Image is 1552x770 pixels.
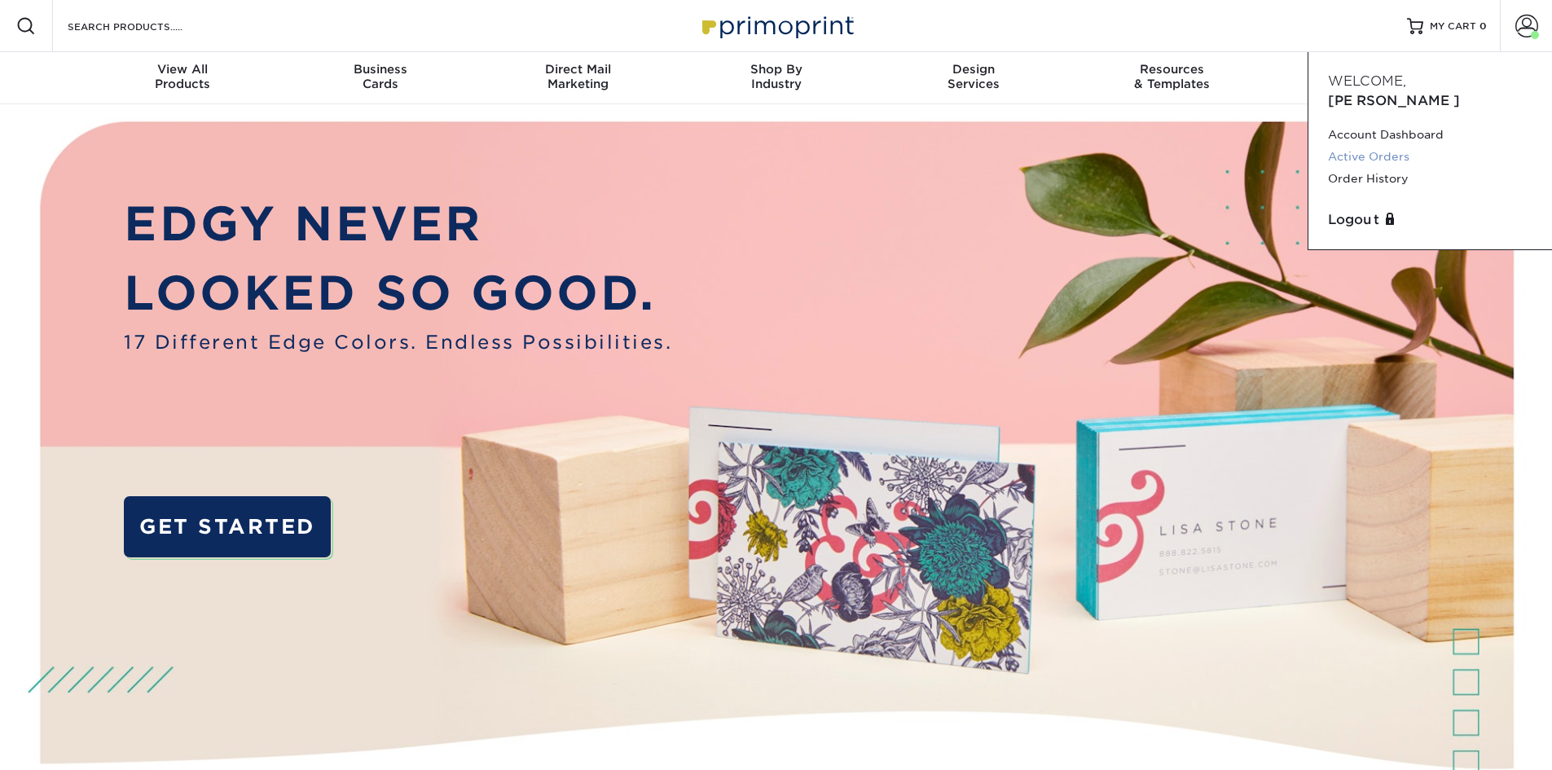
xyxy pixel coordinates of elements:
[1271,62,1469,77] span: Contact
[66,16,225,36] input: SEARCH PRODUCTS.....
[1328,124,1532,146] a: Account Dashboard
[1328,210,1532,230] a: Logout
[84,52,282,104] a: View AllProducts
[281,62,479,91] div: Cards
[124,189,672,259] p: EDGY NEVER
[695,8,858,43] img: Primoprint
[875,62,1073,77] span: Design
[677,52,875,104] a: Shop ByIndustry
[84,62,282,77] span: View All
[479,62,677,77] span: Direct Mail
[1479,20,1487,32] span: 0
[1430,20,1476,33] span: MY CART
[1328,146,1532,168] a: Active Orders
[1328,73,1406,89] span: Welcome,
[1328,93,1460,108] span: [PERSON_NAME]
[124,496,330,557] a: GET STARTED
[479,62,677,91] div: Marketing
[875,52,1073,104] a: DesignServices
[124,328,672,356] span: 17 Different Edge Colors. Endless Possibilities.
[281,62,479,77] span: Business
[677,62,875,91] div: Industry
[677,62,875,77] span: Shop By
[1271,52,1469,104] a: Contact& Support
[1073,52,1271,104] a: Resources& Templates
[1073,62,1271,77] span: Resources
[281,52,479,104] a: BusinessCards
[875,62,1073,91] div: Services
[1271,62,1469,91] div: & Support
[1073,62,1271,91] div: & Templates
[1328,168,1532,190] a: Order History
[479,52,677,104] a: Direct MailMarketing
[84,62,282,91] div: Products
[124,258,672,328] p: LOOKED SO GOOD.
